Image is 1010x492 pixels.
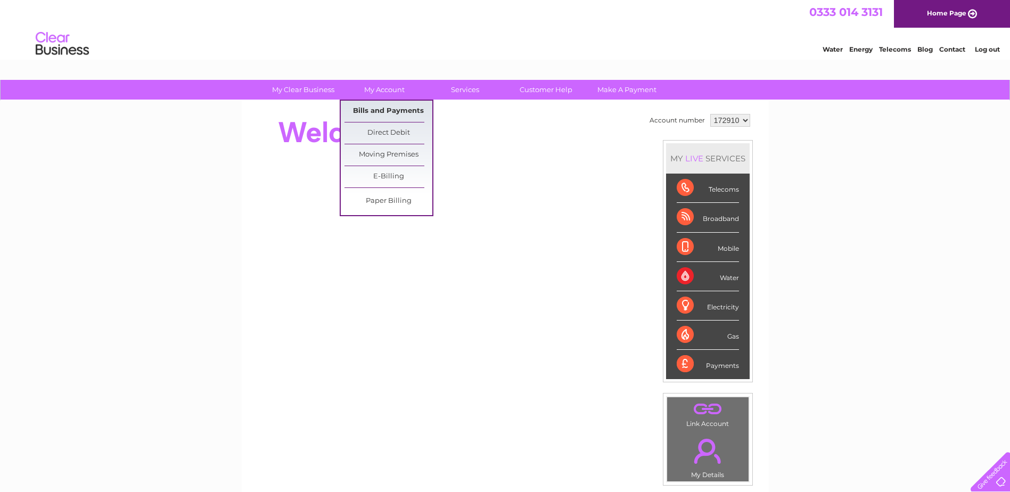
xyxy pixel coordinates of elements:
[670,432,746,470] a: .
[583,80,671,100] a: Make A Payment
[502,80,590,100] a: Customer Help
[683,153,705,163] div: LIVE
[667,397,749,430] td: Link Account
[677,233,739,262] div: Mobile
[677,321,739,350] div: Gas
[823,45,843,53] a: Water
[849,45,873,53] a: Energy
[344,122,432,144] a: Direct Debit
[939,45,965,53] a: Contact
[259,80,347,100] a: My Clear Business
[35,28,89,60] img: logo.png
[677,262,739,291] div: Water
[667,430,749,482] td: My Details
[809,5,883,19] a: 0333 014 3131
[344,166,432,187] a: E-Billing
[677,291,739,321] div: Electricity
[670,400,746,419] a: .
[647,111,708,129] td: Account number
[421,80,509,100] a: Services
[254,6,757,52] div: Clear Business is a trading name of Verastar Limited (registered in [GEOGRAPHIC_DATA] No. 3667643...
[879,45,911,53] a: Telecoms
[344,191,432,212] a: Paper Billing
[344,144,432,166] a: Moving Premises
[975,45,1000,53] a: Log out
[340,80,428,100] a: My Account
[677,203,739,232] div: Broadband
[666,143,750,174] div: MY SERVICES
[677,350,739,379] div: Payments
[677,174,739,203] div: Telecoms
[344,101,432,122] a: Bills and Payments
[917,45,933,53] a: Blog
